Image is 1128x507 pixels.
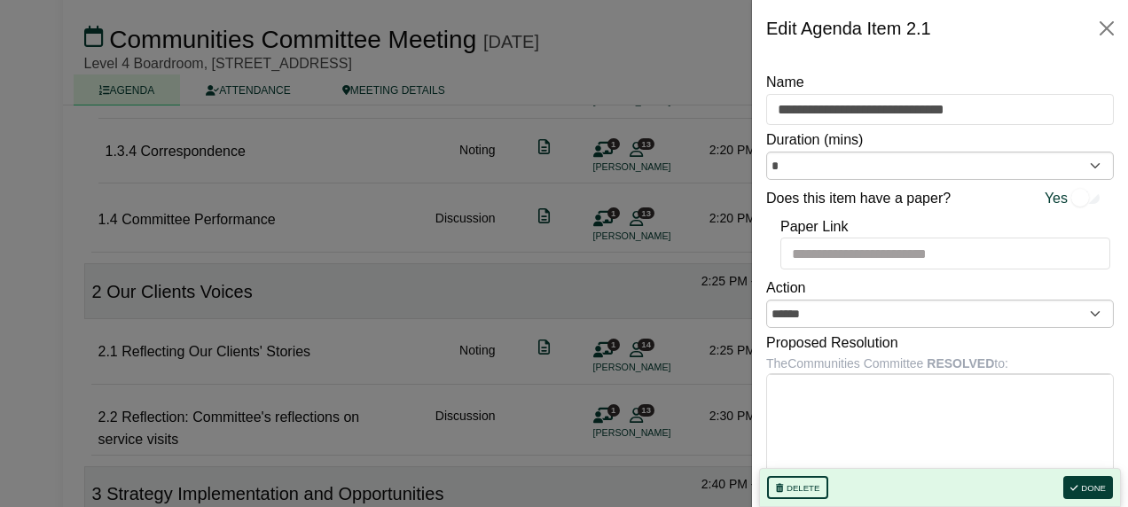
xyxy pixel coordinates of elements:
[766,14,931,43] div: Edit Agenda Item 2.1
[766,277,805,300] label: Action
[766,129,863,152] label: Duration (mins)
[766,71,804,94] label: Name
[780,215,849,238] label: Paper Link
[766,354,1114,373] div: The Communities Committee to:
[1093,14,1121,43] button: Close
[767,476,828,499] button: Delete
[927,356,994,370] b: RESOLVED
[766,331,898,355] label: Proposed Resolution
[766,187,951,210] label: Does this item have a paper?
[1063,476,1113,499] button: Done
[1045,187,1068,210] span: Yes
